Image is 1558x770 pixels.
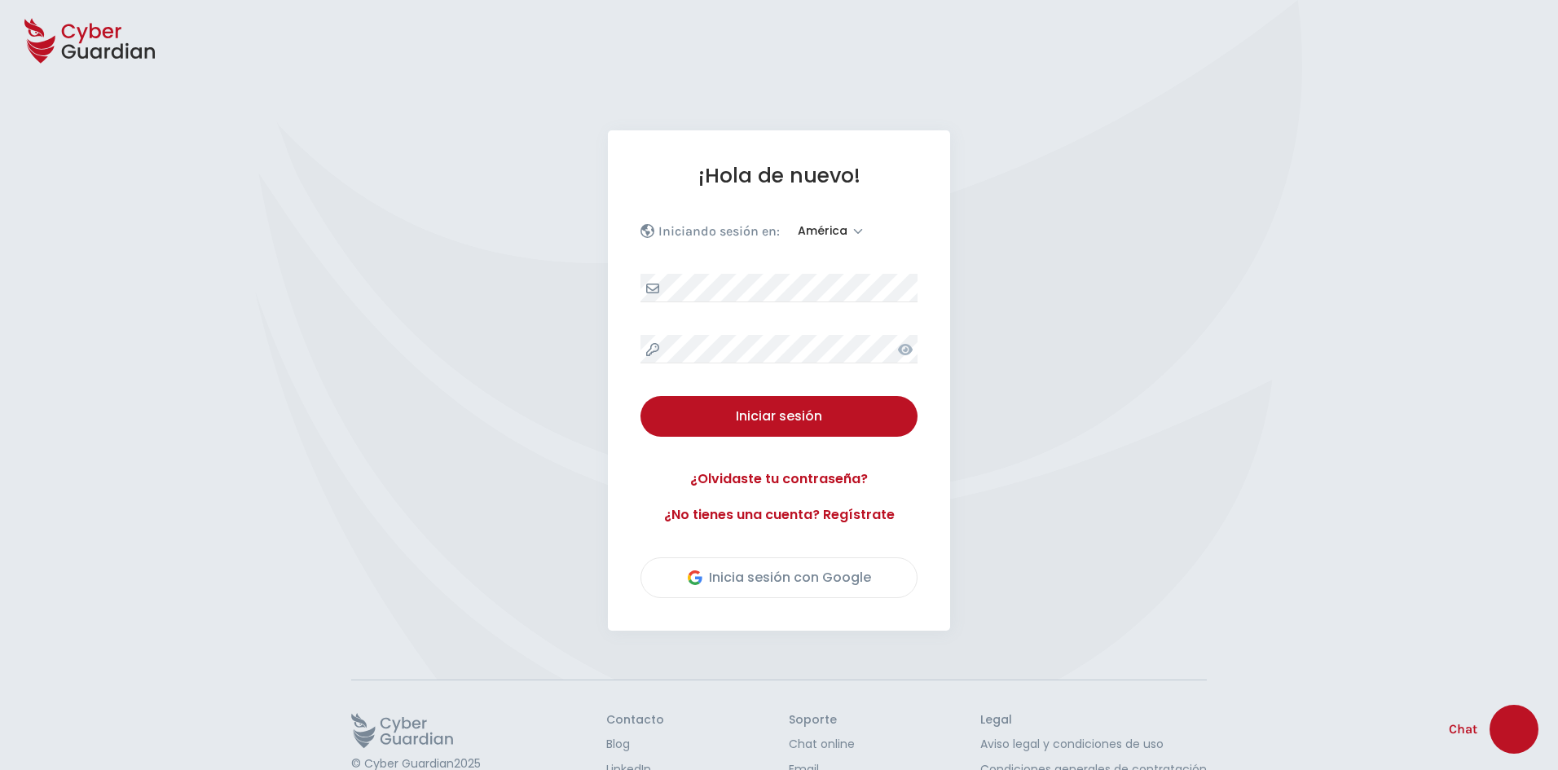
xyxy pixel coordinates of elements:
h1: ¡Hola de nuevo! [640,163,918,188]
a: ¿No tienes una cuenta? Regístrate [640,505,918,525]
div: Iniciar sesión [653,407,905,426]
h3: Soporte [789,713,855,728]
p: Iniciando sesión en: [658,223,780,240]
h3: Contacto [606,713,664,728]
button: Inicia sesión con Google [640,557,918,598]
a: ¿Olvidaste tu contraseña? [640,469,918,489]
span: Chat [1449,719,1477,739]
h3: Legal [980,713,1207,728]
a: Chat online [789,736,855,753]
div: Inicia sesión con Google [688,568,871,587]
a: Blog [606,736,664,753]
iframe: chat widget [1490,705,1542,754]
a: Aviso legal y condiciones de uso [980,736,1207,753]
button: Iniciar sesión [640,396,918,437]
